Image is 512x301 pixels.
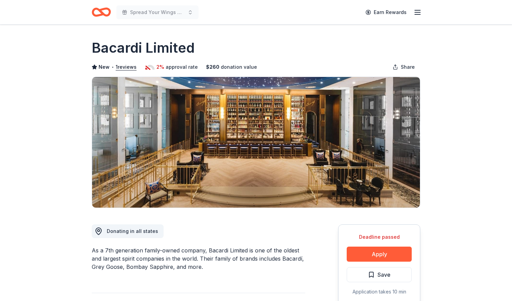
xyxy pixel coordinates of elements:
[112,64,114,70] span: •
[377,270,391,279] span: Save
[156,63,164,71] span: 2%
[92,38,195,57] h1: Bacardi Limited
[130,8,185,16] span: Spread Your Wings Gala - The Masked Singer
[206,63,219,71] span: $ 260
[347,233,412,241] div: Deadline passed
[361,6,411,18] a: Earn Rewards
[166,63,198,71] span: approval rate
[347,267,412,282] button: Save
[347,288,412,296] div: Application takes 10 min
[99,63,110,71] span: New
[401,63,415,71] span: Share
[347,247,412,262] button: Apply
[116,5,199,19] button: Spread Your Wings Gala - The Masked Singer
[387,60,420,74] button: Share
[92,4,111,20] a: Home
[221,63,257,71] span: donation value
[92,77,420,208] img: Image for Bacardi Limited
[116,63,137,71] button: 1reviews
[107,228,158,234] span: Donating in all states
[92,246,305,271] div: As a 7th generation family-owned company, Bacardi Limited is one of the oldest and largest spirit...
